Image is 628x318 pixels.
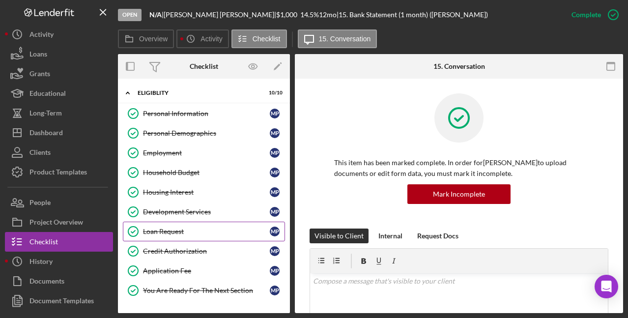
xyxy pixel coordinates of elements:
[595,275,618,298] div: Open Intercom Messenger
[5,123,113,143] button: Dashboard
[270,286,280,295] div: M P
[123,222,285,241] a: Loan RequestMP
[164,11,276,19] div: [PERSON_NAME] [PERSON_NAME] |
[319,11,337,19] div: 12 mo
[5,143,113,162] button: Clients
[143,149,270,157] div: Employment
[29,44,47,66] div: Loans
[433,62,485,70] div: 15. Conversation
[143,208,270,216] div: Development Services
[5,44,113,64] button: Loans
[265,90,283,96] div: 10 / 10
[138,90,258,96] div: Eligiblity
[270,207,280,217] div: M P
[562,5,623,25] button: Complete
[5,84,113,103] button: Educational
[314,229,364,243] div: Visible to Client
[29,162,87,184] div: Product Templates
[5,212,113,232] button: Project Overview
[310,229,369,243] button: Visible to Client
[5,232,113,252] button: Checklist
[417,229,458,243] div: Request Docs
[190,62,218,70] div: Checklist
[29,291,94,313] div: Document Templates
[123,143,285,163] a: EmploymentMP
[123,202,285,222] a: Development ServicesMP
[118,29,174,48] button: Overview
[123,241,285,261] a: Credit AuthorizationMP
[334,157,584,179] p: This item has been marked complete. In order for [PERSON_NAME] to upload documents or edit form d...
[5,252,113,271] button: History
[123,123,285,143] a: Personal DemographicsMP
[337,11,488,19] div: | 15. Bank Statement (1 month) ([PERSON_NAME])
[29,123,63,145] div: Dashboard
[5,64,113,84] button: Grants
[29,143,51,165] div: Clients
[270,187,280,197] div: M P
[143,247,270,255] div: Credit Authorization
[149,11,164,19] div: |
[270,266,280,276] div: M P
[29,232,58,254] div: Checklist
[123,261,285,281] a: Application FeeMP
[143,169,270,176] div: Household Budget
[5,271,113,291] button: Documents
[29,25,54,47] div: Activity
[5,193,113,212] button: People
[270,109,280,118] div: M P
[270,168,280,177] div: M P
[373,229,407,243] button: Internal
[143,267,270,275] div: Application Fee
[118,9,142,21] div: Open
[5,103,113,123] button: Long-Term
[253,35,281,43] label: Checklist
[29,271,64,293] div: Documents
[123,281,285,300] a: You Are Ready For The Next SectionMP
[143,287,270,294] div: You Are Ready For The Next Section
[5,162,113,182] button: Product Templates
[176,29,228,48] button: Activity
[270,227,280,236] div: M P
[143,110,270,117] div: Personal Information
[300,11,319,19] div: 14.5 %
[5,291,113,311] button: Document Templates
[378,229,402,243] div: Internal
[200,35,222,43] label: Activity
[231,29,287,48] button: Checklist
[29,193,51,215] div: People
[276,10,297,19] span: $1,000
[149,10,162,19] b: N/A
[29,212,83,234] div: Project Overview
[29,252,53,274] div: History
[319,35,371,43] label: 15. Conversation
[270,246,280,256] div: M P
[270,148,280,158] div: M P
[29,64,50,86] div: Grants
[123,104,285,123] a: Personal InformationMP
[143,129,270,137] div: Personal Demographics
[29,84,66,106] div: Educational
[270,128,280,138] div: M P
[5,25,113,44] button: Activity
[123,182,285,202] a: Housing InterestMP
[433,184,485,204] div: Mark Incomplete
[571,5,601,25] div: Complete
[29,103,62,125] div: Long-Term
[143,188,270,196] div: Housing Interest
[412,229,463,243] button: Request Docs
[139,35,168,43] label: Overview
